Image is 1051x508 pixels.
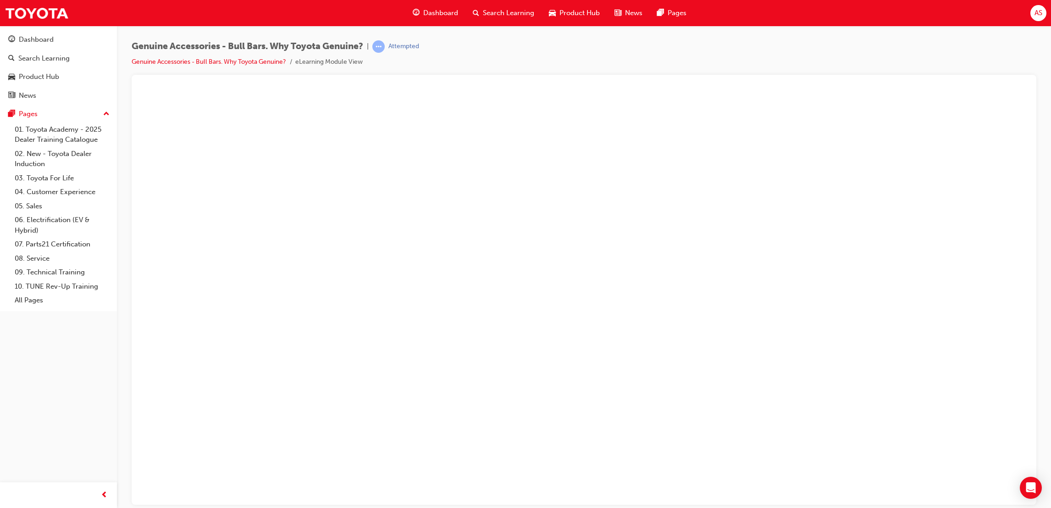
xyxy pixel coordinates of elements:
[11,251,113,266] a: 08. Service
[625,8,642,18] span: News
[559,8,600,18] span: Product Hub
[650,4,694,22] a: pages-iconPages
[4,106,113,123] button: Pages
[542,4,607,22] a: car-iconProduct Hub
[11,185,113,199] a: 04. Customer Experience
[372,40,385,53] span: learningRecordVerb_ATTEMPT-icon
[11,123,113,147] a: 01. Toyota Academy - 2025 Dealer Training Catalogue
[5,3,69,23] img: Trak
[8,55,15,63] span: search-icon
[11,237,113,251] a: 07. Parts21 Certification
[465,4,542,22] a: search-iconSearch Learning
[388,42,419,51] div: Attempted
[8,92,15,100] span: news-icon
[4,87,113,104] a: News
[103,108,110,120] span: up-icon
[4,31,113,48] a: Dashboard
[11,171,113,185] a: 03. Toyota For Life
[4,29,113,106] button: DashboardSearch LearningProduct HubNews
[1030,5,1046,21] button: AS
[8,36,15,44] span: guage-icon
[1034,8,1042,18] span: AS
[11,199,113,213] a: 05. Sales
[405,4,465,22] a: guage-iconDashboard
[18,53,70,64] div: Search Learning
[4,68,113,85] a: Product Hub
[4,50,113,67] a: Search Learning
[11,213,113,237] a: 06. Electrification (EV & Hybrid)
[423,8,458,18] span: Dashboard
[295,57,363,67] li: eLearning Module View
[11,147,113,171] a: 02. New - Toyota Dealer Induction
[132,41,363,52] span: Genuine Accessories - Bull Bars. Why Toyota Genuine?
[19,34,54,45] div: Dashboard
[19,90,36,101] div: News
[8,110,15,118] span: pages-icon
[1020,477,1042,499] div: Open Intercom Messenger
[19,72,59,82] div: Product Hub
[8,73,15,81] span: car-icon
[11,279,113,294] a: 10. TUNE Rev-Up Training
[473,7,479,19] span: search-icon
[614,7,621,19] span: news-icon
[11,265,113,279] a: 09. Technical Training
[668,8,686,18] span: Pages
[11,293,113,307] a: All Pages
[657,7,664,19] span: pages-icon
[19,109,38,119] div: Pages
[101,490,108,501] span: prev-icon
[549,7,556,19] span: car-icon
[367,41,369,52] span: |
[607,4,650,22] a: news-iconNews
[483,8,534,18] span: Search Learning
[132,58,286,66] a: Genuine Accessories - Bull Bars. Why Toyota Genuine?
[413,7,420,19] span: guage-icon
